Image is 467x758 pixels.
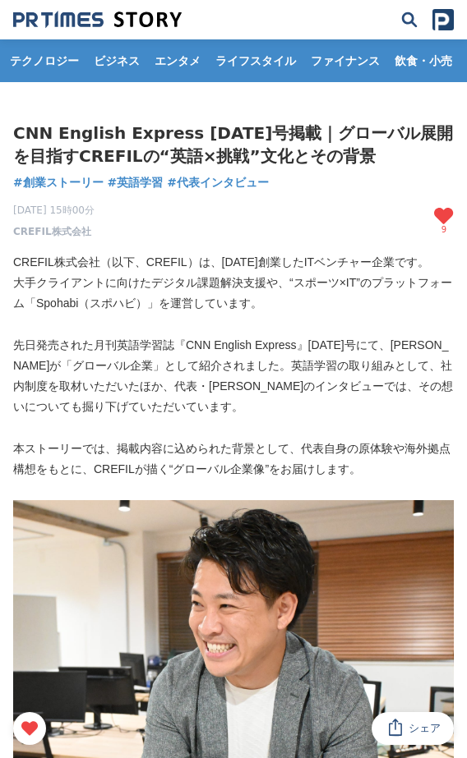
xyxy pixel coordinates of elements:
[434,226,454,234] p: 9
[13,203,95,218] span: [DATE] 15時00分
[3,53,86,68] span: テクノロジー
[13,122,454,168] h1: CNN English Express [DATE]号掲載｜グローバル展開を目指すCREFILの“英語×挑戦”文化とその背景
[3,39,86,82] a: テクノロジー
[148,53,207,68] span: エンタメ
[13,224,91,239] a: CREFIL株式会社
[13,252,454,273] p: CREFIL株式会社（以下、CREFIL）は、[DATE]創業したITベンチャー企業です。
[13,11,182,29] img: 成果の裏側にあるストーリーをメディアに届ける
[108,174,164,191] a: #英語学習
[13,273,454,314] p: 大手クライアントに向けたデジタル課題解決支援や、“スポーツ×IT”のプラットフォーム「Spohabi（スポハビ）」を運営しています。
[13,439,454,480] p: 本ストーリーでは、掲載内容に込められた背景として、代表自身の原体験や海外拠点構想をもとに、CREFILが描く“グローバル企業像”をお届けします。
[167,174,269,191] a: #代表インタビュー
[13,335,454,418] p: 先日発売された月刊英語学習誌『CNN English Express』[DATE]号にて、[PERSON_NAME]が「グローバル企業」として紹介されました。英語学習の取り組みとして、社内制度を...
[304,53,386,68] span: ファイナンス
[388,53,459,68] span: 飲食・小売
[87,53,146,68] span: ビジネス
[388,39,459,82] a: 飲食・小売
[148,39,207,82] a: エンタメ
[372,712,454,745] button: シェア
[409,721,441,736] span: シェア
[209,39,303,82] a: ライフスタイル
[209,53,303,68] span: ライフスタイル
[87,39,146,82] a: ビジネス
[432,9,454,30] img: prtimes
[304,39,386,82] a: ファイナンス
[13,174,104,191] a: #創業ストーリー
[13,11,182,29] a: 成果の裏側にあるストーリーをメディアに届ける 成果の裏側にあるストーリーをメディアに届ける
